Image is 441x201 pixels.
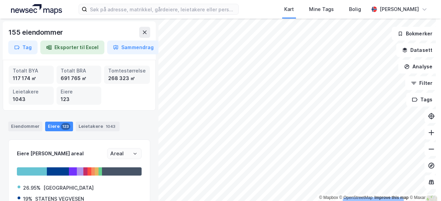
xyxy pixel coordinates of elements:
[132,151,138,156] button: Open
[61,123,70,130] div: 123
[13,88,50,96] div: Leietakere
[17,149,107,158] div: Eiere [PERSON_NAME] areal
[61,96,98,103] div: 123
[380,5,419,13] div: [PERSON_NAME]
[319,195,338,200] a: Mapbox
[61,88,98,96] div: Eiere
[392,27,438,41] button: Bokmerker
[13,96,50,103] div: 1043
[13,75,50,82] div: 117 174 ㎡
[107,41,160,54] button: Sammendrag
[349,5,361,13] div: Bolig
[45,122,73,131] div: Eiere
[375,195,409,200] a: Improve this map
[43,184,94,192] div: [GEOGRAPHIC_DATA]
[8,122,42,131] div: Eiendommer
[40,41,104,54] button: Eksporter til Excel
[61,67,98,75] div: Totalt BRA
[13,67,50,75] div: Totalt BYA
[104,123,117,130] div: 1043
[23,184,41,192] div: 26.95%
[396,43,438,57] button: Datasett
[87,4,238,14] input: Søk på adresse, matrikkel, gårdeiere, leietakere eller personer
[284,5,294,13] div: Kart
[406,93,438,107] button: Tags
[11,4,62,14] img: logo.a4113a55bc3d86da70a041830d287a7e.svg
[309,5,334,13] div: Mine Tags
[398,60,438,74] button: Analyse
[407,168,441,201] iframe: Chat Widget
[405,76,438,90] button: Filter
[61,75,98,82] div: 691 765 ㎡
[339,195,373,200] a: OpenStreetMap
[108,67,146,75] div: Tomtestørrelse
[107,148,141,159] input: ClearOpen
[108,75,146,82] div: 268 323 ㎡
[8,27,64,38] div: 155 eiendommer
[8,41,38,54] button: Tag
[76,122,120,131] div: Leietakere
